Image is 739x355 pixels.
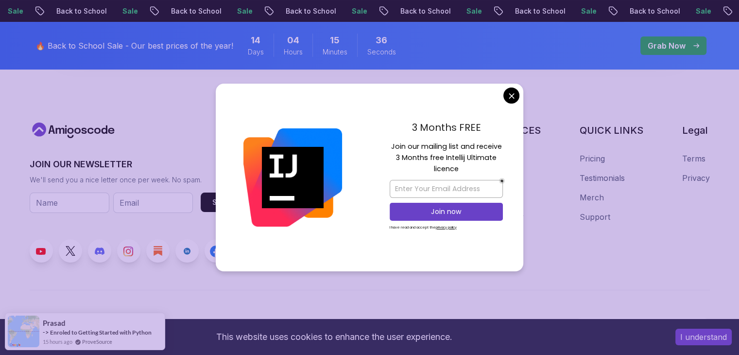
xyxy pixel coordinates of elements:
span: Minutes [323,47,347,57]
input: Email [113,193,193,213]
a: Testimonials [580,172,625,184]
a: Facebook link [205,239,228,263]
span: Days [248,47,264,57]
p: Back to School [613,6,679,16]
a: Instagram link [117,239,140,263]
a: Privacy [682,172,710,184]
input: Name [30,193,109,213]
a: Youtube link [30,239,53,263]
button: Accept cookies [675,329,732,345]
button: Submit [201,193,247,212]
div: This website uses cookies to enhance the user experience. [7,326,661,348]
a: Enroled to Getting Started with Python [50,329,152,336]
p: Back to School [384,6,450,16]
p: Sale [450,6,481,16]
h3: Legal [682,124,710,137]
span: Hours [284,47,303,57]
a: Pricing [580,153,605,164]
span: 14 Days [251,34,260,47]
a: [EMAIL_ADDRESS][DOMAIN_NAME] [575,318,710,332]
h3: QUICK LINKS [580,124,643,137]
span: 15 Minutes [330,34,340,47]
p: Back to School [40,6,106,16]
a: ProveSource [82,337,112,346]
span: Prasad [43,319,66,327]
span: 4 Hours [287,34,299,47]
span: Seconds [367,47,396,57]
p: 🔥 Back to School Sale - Our best prices of the year! [35,40,233,52]
p: Sale [679,6,710,16]
img: provesource social proof notification image [8,316,39,347]
p: Sale [565,6,596,16]
a: Support [580,211,610,223]
a: Merch [580,192,604,203]
h3: JOIN OUR NEWSLETTER [30,158,247,171]
a: Blog link [146,239,170,263]
a: LinkedIn link [175,239,199,263]
p: We'll send you a nice letter once per week. No spam. [30,175,247,185]
p: Sale [221,6,252,16]
div: Submit [212,197,236,207]
span: 15 hours ago [43,337,72,346]
a: Discord link [88,239,111,263]
p: Back to School [498,6,565,16]
a: Twitter link [59,239,82,263]
p: Sale [335,6,366,16]
p: Back to School [269,6,335,16]
a: Terms [682,153,705,164]
p: Grab Now [648,40,686,52]
p: Sale [106,6,137,16]
span: 36 Seconds [376,34,387,47]
p: Back to School [155,6,221,16]
span: -> [43,328,49,336]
